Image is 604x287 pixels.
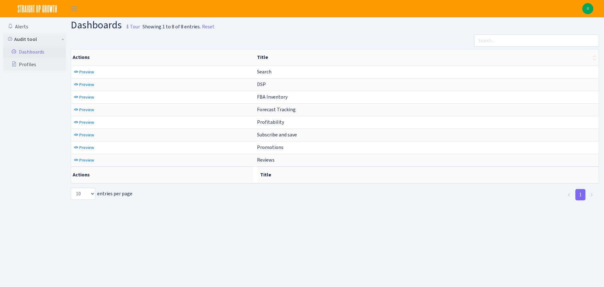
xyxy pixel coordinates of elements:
[474,35,599,47] input: Search...
[3,33,66,46] a: Audit tool
[257,144,283,151] span: Promotions
[72,143,96,152] a: Preview
[257,157,275,163] span: Reviews
[582,3,593,14] a: R
[3,46,66,58] a: Dashboards
[79,157,94,163] span: Preview
[71,167,253,183] th: Actions
[257,131,297,138] span: Subscribe and save
[79,69,94,75] span: Preview
[254,49,599,66] th: Title : activate to sort column ascending
[575,189,585,200] a: 1
[122,18,140,32] a: Tour
[143,23,201,31] div: Showing 1 to 8 of 8 entries.
[79,82,94,88] span: Preview
[71,188,132,200] label: entries per page
[3,58,66,71] a: Profiles
[79,145,94,151] span: Preview
[72,118,96,127] a: Preview
[79,94,94,100] span: Preview
[72,80,96,89] a: Preview
[72,92,96,102] a: Preview
[79,119,94,125] span: Preview
[72,105,96,115] a: Preview
[257,68,271,75] span: Search
[79,107,94,113] span: Preview
[66,3,82,14] button: Toggle navigation
[257,81,266,88] span: DSP
[3,20,66,33] a: Alerts
[257,119,284,125] span: Profitability
[72,155,96,165] a: Preview
[71,20,140,32] h1: Dashboards
[72,130,96,140] a: Preview
[71,49,254,66] th: Actions
[71,188,95,200] select: entries per page
[257,94,288,100] span: FBA Inventory
[202,23,215,31] a: Reset
[79,132,94,138] span: Preview
[257,106,296,113] span: Forecast Tracking
[582,3,593,14] img: Rachel
[72,67,96,77] a: Preview
[258,167,599,183] th: Title
[124,21,140,32] small: Tour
